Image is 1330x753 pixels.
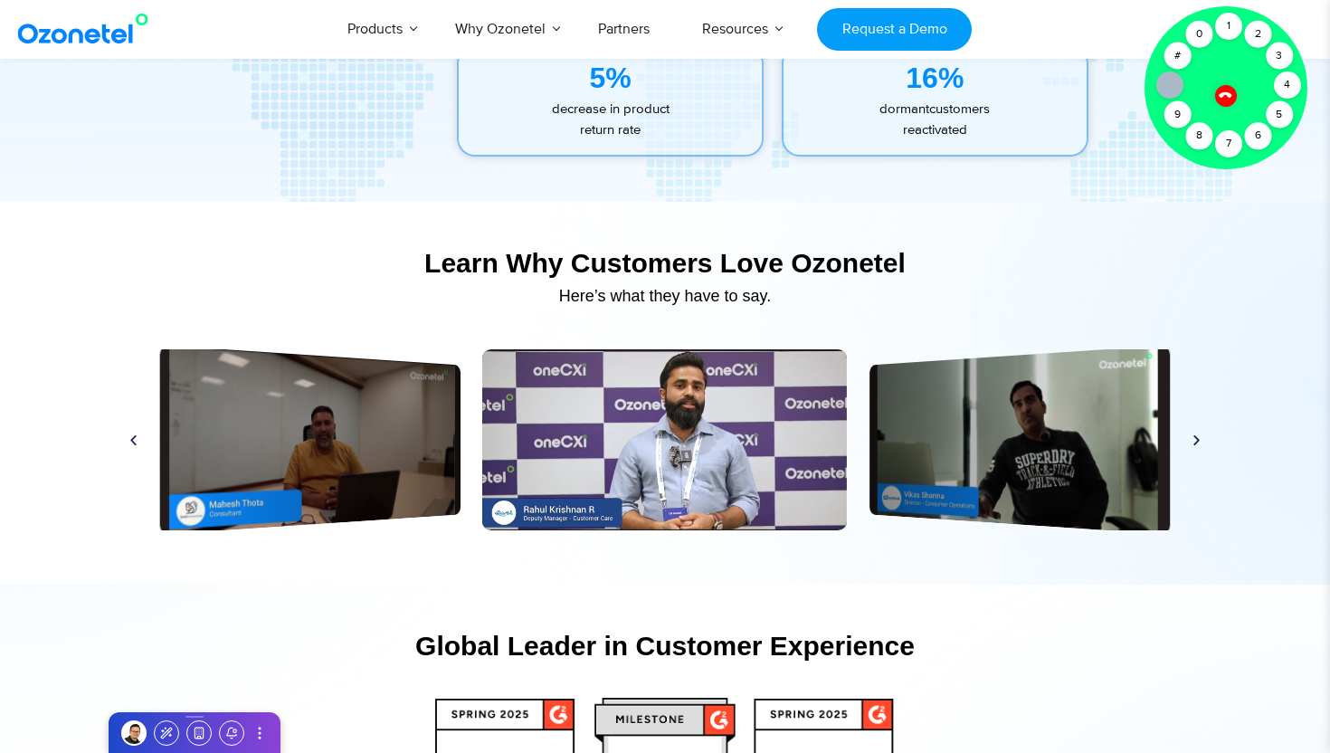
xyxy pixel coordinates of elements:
[123,722,145,744] img: Profile
[784,100,1087,140] p: customers reactivated
[118,247,1212,279] div: Learn Why Customers Love Ozonetel​
[1164,43,1191,70] div: #
[1244,122,1271,149] div: 6
[1266,43,1293,70] div: 3
[127,434,140,447] div: Previous slide
[1164,101,1191,129] div: 9
[1215,13,1242,40] div: 1
[482,349,847,530] a: rivem
[1190,434,1203,447] div: Next slide
[118,349,1212,530] div: Slides
[482,349,847,530] div: 5 / 6
[1185,21,1212,48] div: 0
[869,345,1170,535] a: Mobiwik.png
[817,8,972,51] a: Request a Demo
[118,288,1212,304] div: Here’s what they have to say.
[1244,21,1271,48] div: 2
[459,100,762,140] p: decrease in product return rate
[160,345,461,535] a: Total-Environment.png
[1185,122,1212,149] div: 8
[118,630,1212,662] div: Global Leader in Customer Experience
[1274,71,1301,99] div: 4
[784,56,1087,100] div: 16%
[459,56,762,100] div: 5%
[160,345,461,535] div: 4 / 6
[1215,130,1242,157] div: 7
[869,345,1170,535] div: 6 / 6
[879,100,929,118] span: dormant
[1266,101,1293,129] div: 5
